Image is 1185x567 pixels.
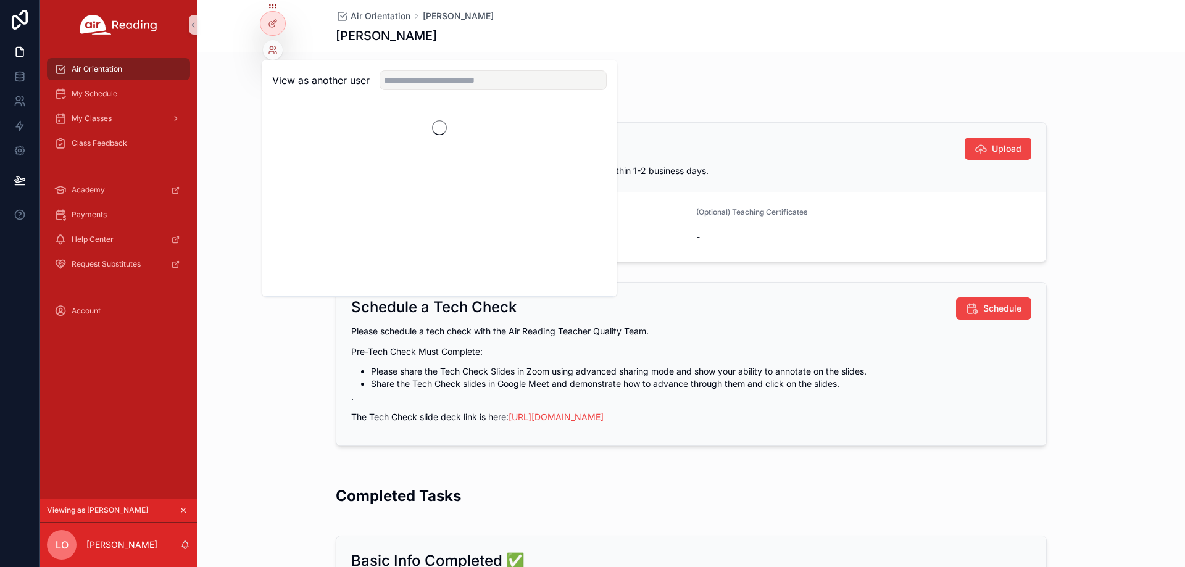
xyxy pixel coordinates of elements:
[351,390,1031,403] p: .
[47,253,190,275] a: Request Substitutes
[47,58,190,80] a: Air Orientation
[336,486,461,506] h2: Completed Tasks
[336,27,437,44] h1: [PERSON_NAME]
[351,410,1031,423] p: The Tech Check slide deck link is here:
[351,325,1031,337] p: Please schedule a tech check with the Air Reading Teacher Quality Team.
[509,412,604,422] a: [URL][DOMAIN_NAME]
[47,83,190,105] a: My Schedule
[47,179,190,201] a: Academy
[336,10,410,22] a: Air Orientation
[696,231,1031,243] span: -
[80,15,157,35] img: App logo
[47,132,190,154] a: Class Feedback
[86,539,157,551] p: [PERSON_NAME]
[56,537,69,552] span: LO
[983,302,1021,315] span: Schedule
[992,143,1021,155] span: Upload
[72,259,141,269] span: Request Substitutes
[351,297,517,317] h2: Schedule a Tech Check
[72,138,127,148] span: Class Feedback
[72,306,101,316] span: Account
[72,234,114,244] span: Help Center
[47,228,190,250] a: Help Center
[351,10,410,22] span: Air Orientation
[47,505,148,515] span: Viewing as [PERSON_NAME]
[351,345,1031,358] p: Pre-Tech Check Must Complete:
[965,138,1031,160] button: Upload
[72,210,107,220] span: Payments
[696,207,807,217] span: (Optional) Teaching Certificates
[72,185,105,195] span: Academy
[47,300,190,322] a: Account
[272,73,370,88] h2: View as another user
[423,10,494,22] a: [PERSON_NAME]
[72,64,122,74] span: Air Orientation
[371,365,1031,378] li: Please share the Tech Check Slides in Zoom using advanced sharing mode and show your ability to a...
[39,49,197,338] div: scrollable content
[72,114,112,123] span: My Classes
[47,204,190,226] a: Payments
[956,297,1031,320] button: Schedule
[47,107,190,130] a: My Classes
[371,378,1031,390] li: Share the Tech Check slides in Google Meet and demonstrate how to advance through them and click ...
[72,89,117,99] span: My Schedule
